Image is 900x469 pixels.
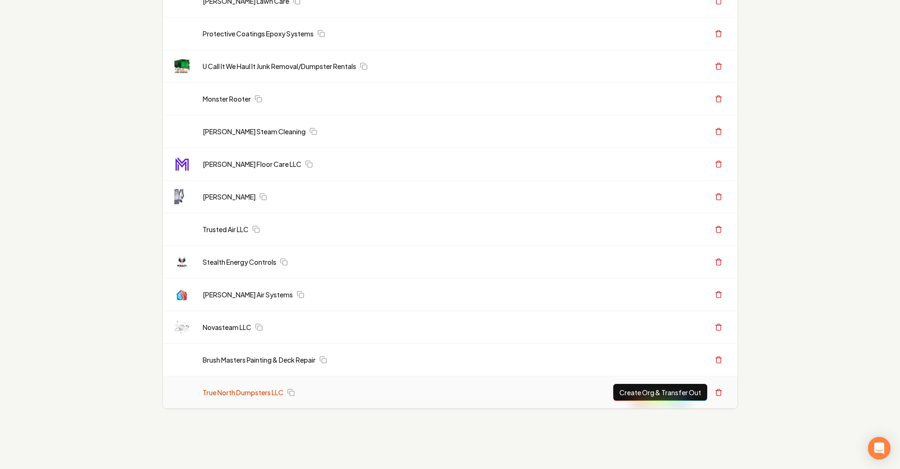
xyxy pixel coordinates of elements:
a: Trusted Air LLC [203,225,249,234]
img: Stealth Energy Controls logo [174,254,189,269]
a: [PERSON_NAME] Air Systems [203,290,293,299]
a: [PERSON_NAME] Floor Care LLC [203,159,301,169]
img: Steve D Handyman logo [174,189,189,204]
a: [PERSON_NAME] [203,192,256,201]
a: U Call It We Haul It Junk Removal/Dumpster Rentals [203,61,356,71]
img: Ellison Air Systems logo [174,287,189,302]
a: Monster Rooter [203,94,251,104]
img: Novasteam LLC logo [174,320,189,335]
a: [PERSON_NAME] Steam Cleaning [203,127,306,136]
img: Magic Masters Floor Care LLC logo [174,156,189,172]
a: Protective Coatings Epoxy Systems [203,29,314,38]
img: U Call It We Haul It Junk Removal/Dumpster Rentals logo [174,59,189,74]
a: Stealth Energy Controls [203,257,276,267]
button: Create Org & Transfer Out [613,384,707,401]
a: Brush Masters Painting & Deck Repair [203,355,316,365]
div: Open Intercom Messenger [868,437,891,460]
a: Novasteam LLC [203,322,251,332]
a: True North Dumpsters LLC [203,388,283,397]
